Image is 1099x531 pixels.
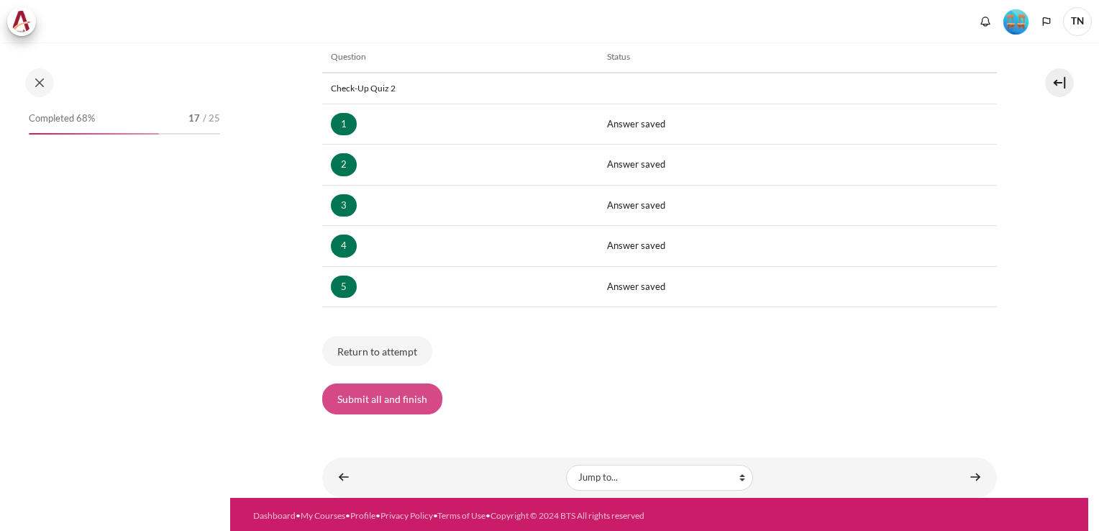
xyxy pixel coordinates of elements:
a: Architeck Architeck [7,7,43,36]
a: Privacy Policy [380,510,433,521]
div: Show notification window with no new notifications [975,11,996,32]
a: Lesson 10 STAR Application ► [961,463,990,491]
div: • • • • • [253,509,698,522]
span: Completed 68% [29,112,95,126]
td: Answer saved [598,266,996,307]
a: 2 [331,153,357,176]
button: Submit all and finish [322,383,442,414]
th: Question [322,42,599,73]
th: Check-Up Quiz 2 [322,73,997,104]
a: Copyright © 2024 BTS All rights reserved [491,510,644,521]
button: Return to attempt [322,336,432,366]
span: / 25 [203,112,220,126]
a: My Courses [301,510,345,521]
div: Level #4 [1003,8,1029,35]
a: Dashboard [253,510,296,521]
td: Answer saved [598,185,996,226]
a: ◄ New Platform, New Relationship (Sherene's Story) [329,463,358,491]
a: Terms of Use [437,510,485,521]
span: 17 [188,112,200,126]
th: Status [598,42,996,73]
a: 4 [331,235,357,258]
img: Architeck [12,11,32,32]
a: User menu [1063,7,1092,36]
img: Level #4 [1003,9,1029,35]
a: 1 [331,113,357,136]
a: Level #4 [998,8,1034,35]
span: TN [1063,7,1092,36]
td: Answer saved [598,226,996,267]
button: Languages [1036,11,1057,32]
a: Profile [350,510,375,521]
a: 3 [331,194,357,217]
a: 5 [331,276,357,299]
td: Answer saved [598,145,996,186]
td: Answer saved [598,104,996,145]
div: 68% [29,133,159,135]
